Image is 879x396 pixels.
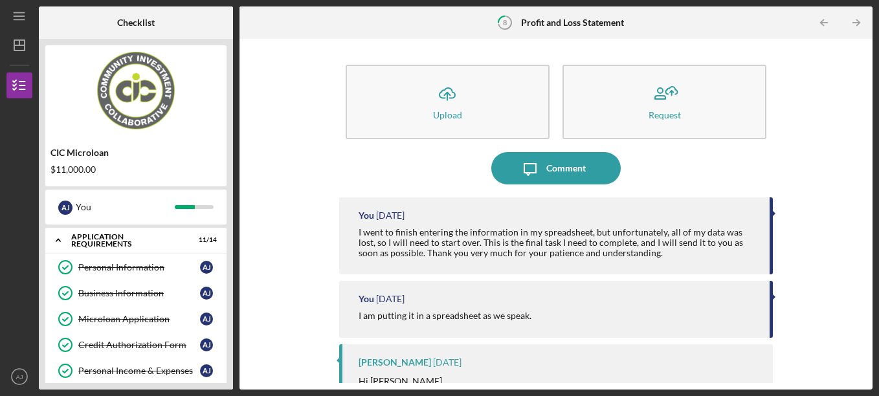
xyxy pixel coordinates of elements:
[359,294,374,304] div: You
[359,374,761,388] p: Hi [PERSON_NAME],
[16,373,23,380] text: AJ
[6,364,32,390] button: AJ
[433,110,462,120] div: Upload
[50,164,221,175] div: $11,000.00
[433,357,462,368] time: 2025-10-06 17:24
[52,306,220,332] a: Microloan ApplicationAJ
[52,280,220,306] a: Business InformationAJ
[200,287,213,300] div: A J
[78,314,200,324] div: Microloan Application
[200,364,213,377] div: A J
[503,18,507,27] tspan: 8
[52,254,220,280] a: Personal InformationAJ
[78,262,200,272] div: Personal Information
[45,52,227,129] img: Product logo
[52,358,220,384] a: Personal Income & ExpensesAJ
[58,201,72,215] div: A J
[200,338,213,351] div: A J
[491,152,621,184] button: Comment
[359,227,757,258] div: I went to finish entering the information in my spreadsheet, but unfortunately, all of my data wa...
[546,152,586,184] div: Comment
[117,17,155,28] b: Checklist
[359,311,531,321] div: I am putting it in a spreadsheet as we speak.
[78,340,200,350] div: Credit Authorization Form
[521,17,624,28] b: Profit and Loss Statement
[50,148,221,158] div: CIC Microloan
[200,261,213,274] div: A J
[52,332,220,358] a: Credit Authorization FormAJ
[359,357,431,368] div: [PERSON_NAME]
[376,210,405,221] time: 2025-10-09 15:05
[359,210,374,221] div: You
[78,288,200,298] div: Business Information
[194,236,217,244] div: 11 / 14
[76,196,175,218] div: You
[78,366,200,376] div: Personal Income & Expenses
[376,294,405,304] time: 2025-10-06 17:41
[71,233,184,248] div: APPLICATION REQUIREMENTS
[562,65,766,139] button: Request
[649,110,681,120] div: Request
[346,65,550,139] button: Upload
[200,313,213,325] div: A J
